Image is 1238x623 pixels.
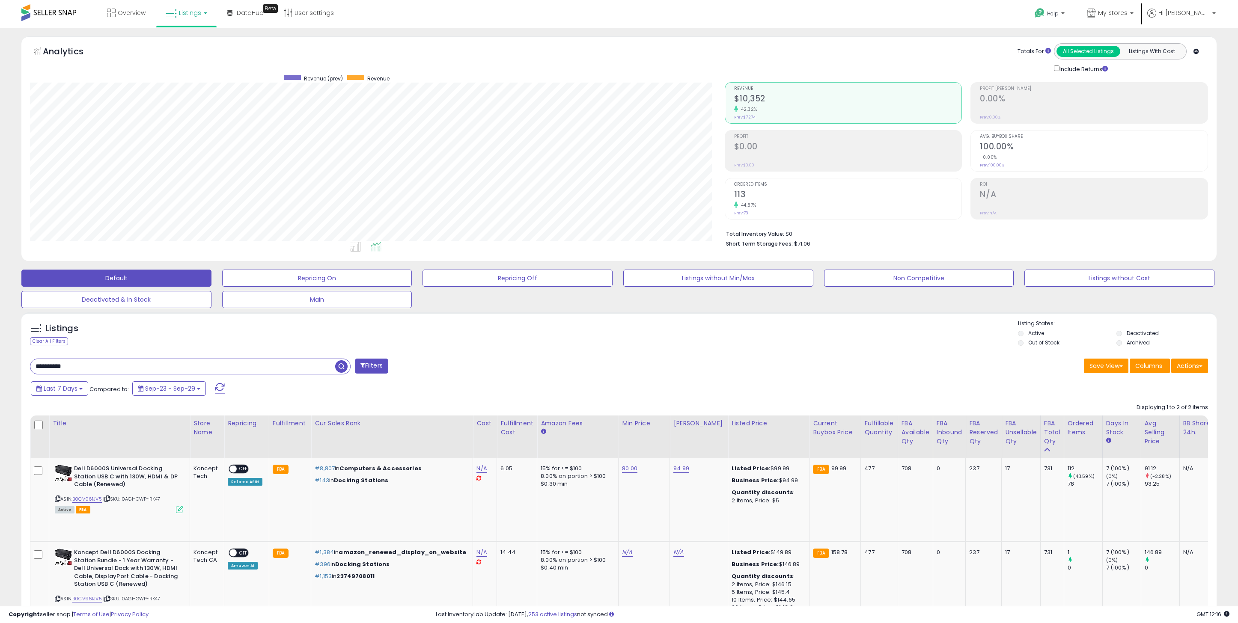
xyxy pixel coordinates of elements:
[732,560,779,568] b: Business Price:
[228,562,258,570] div: Amazon AI
[1028,1,1073,28] a: Help
[732,488,793,496] b: Quantity discounts
[1018,47,1051,56] div: Totals For
[21,291,211,308] button: Deactivated & In Stock
[179,9,201,17] span: Listings
[263,4,278,13] div: Tooltip anchor
[1106,419,1137,437] div: Days In Stock
[902,465,926,472] div: 708
[813,419,857,437] div: Current Buybox Price
[30,337,68,345] div: Clear All Filters
[732,588,803,596] div: 5 Items, Price: $145.4
[9,611,149,619] div: seller snap | |
[9,610,40,618] strong: Copyright
[980,163,1004,168] small: Prev: 100.00%
[74,465,178,491] b: Dell D6000S Universal Docking Station USB C with 130W, HDMI & DP Cable (Renewed)
[732,464,771,472] b: Listed Price:
[145,384,195,393] span: Sep-23 - Sep-29
[1183,419,1214,437] div: BB Share 24h.
[541,428,546,436] small: Amazon Fees.
[72,495,102,503] a: B0CV961JV5
[1145,419,1176,446] div: Avg Selling Price
[193,465,217,480] div: Koncept Tech
[21,270,211,287] button: Default
[732,419,806,428] div: Listed Price
[1048,64,1118,74] div: Include Returns
[315,560,330,568] span: #396
[55,506,74,513] span: All listings currently available for purchase on Amazon
[1196,610,1229,618] span: 2025-10-8 12:16 GMT
[1044,419,1060,446] div: FBA Total Qty
[237,549,250,557] span: OFF
[339,464,421,472] span: Computers & Accessories
[732,497,803,504] div: 2 Items, Price: $5
[673,548,684,557] a: N/A
[1130,359,1170,373] button: Columns
[500,465,530,472] div: 6.05
[980,190,1208,201] h2: N/A
[1183,465,1211,472] div: N/A
[315,476,329,484] span: #143
[1106,480,1141,488] div: 7 (100%)
[55,465,183,512] div: ASIN:
[726,230,784,237] b: Total Inventory Value:
[315,572,332,580] span: #1,153
[1098,9,1128,17] span: My Stores
[980,142,1208,153] h2: 100.00%
[734,94,962,105] h2: $10,352
[1145,480,1179,488] div: 93.25
[1106,557,1118,564] small: (0%)
[89,385,129,393] span: Compared to:
[732,477,803,484] div: $94.99
[732,561,803,568] div: $146.89
[732,596,803,604] div: 10 Items, Price: $144.65
[1068,419,1099,437] div: Ordered Items
[237,466,250,473] span: OFF
[732,548,771,556] b: Listed Price:
[980,94,1208,105] h2: 0.00%
[72,595,102,602] a: B0CV961JV5
[969,549,995,556] div: 237
[355,359,388,374] button: Filters
[1068,480,1102,488] div: 78
[732,572,793,580] b: Quantity discounts
[273,549,289,558] small: FBA
[980,115,1000,120] small: Prev: 0.00%
[53,419,186,428] div: Title
[476,464,487,473] a: N/A
[732,489,803,496] div: :
[315,464,335,472] span: #8,807
[1106,465,1141,472] div: 7 (100%)
[864,465,891,472] div: 477
[732,581,803,588] div: 2 Items, Price: $146.15
[476,419,493,428] div: Cost
[969,419,998,446] div: FBA Reserved Qty
[55,465,72,482] img: 41+RyiKcELL._SL40_.jpg
[1106,473,1118,480] small: (0%)
[1127,339,1150,346] label: Archived
[228,478,262,486] div: Related ASIN
[937,465,959,472] div: 0
[222,291,412,308] button: Main
[734,211,748,216] small: Prev: 78
[734,142,962,153] h2: $0.00
[980,154,997,160] small: 0.00%
[1028,339,1059,346] label: Out of Stock
[132,381,206,396] button: Sep-23 - Sep-29
[824,270,1014,287] button: Non Competitive
[937,549,959,556] div: 0
[1150,473,1171,480] small: (-2.28%)
[1044,549,1057,556] div: 731
[315,548,334,556] span: #1,384
[55,549,72,566] img: 41+RyiKcELL._SL40_.jpg
[76,506,90,513] span: FBA
[1171,359,1208,373] button: Actions
[902,549,926,556] div: 708
[734,163,754,168] small: Prev: $0.00
[334,476,388,484] span: Docking Stations
[726,240,793,247] b: Short Term Storage Fees:
[1145,465,1179,472] div: 91.12
[237,9,264,17] span: DataHub
[622,419,666,428] div: Min Price
[1147,9,1216,28] a: Hi [PERSON_NAME]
